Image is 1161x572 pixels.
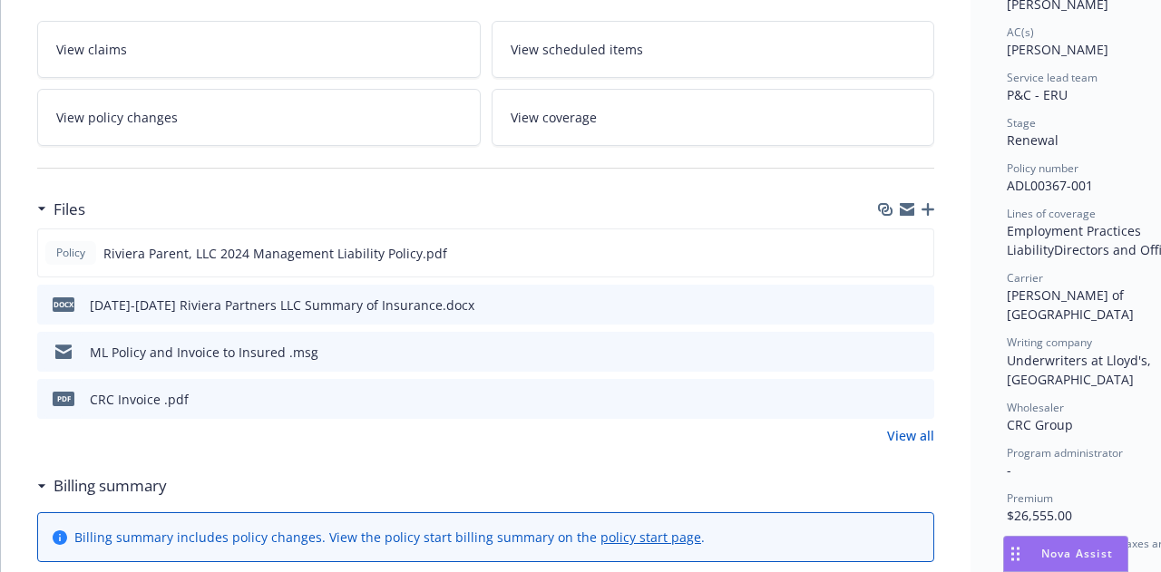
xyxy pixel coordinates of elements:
button: download file [881,244,895,263]
span: Writing company [1007,334,1092,350]
span: docx [53,297,74,311]
span: Policy [53,245,89,261]
span: Wholesaler [1007,400,1064,415]
span: Employment Practices Liability [1007,222,1145,258]
span: Renewal [1007,131,1059,149]
div: Billing summary [37,474,167,498]
span: P&C - ERU [1007,86,1068,103]
button: preview file [910,244,926,263]
span: Nova Assist [1041,546,1113,561]
span: Carrier [1007,270,1043,286]
div: CRC Invoice .pdf [90,390,189,409]
div: Drag to move [1004,537,1027,571]
div: ML Policy and Invoice to Insured .msg [90,343,318,362]
span: CRC Group [1007,416,1073,433]
a: View coverage [492,89,935,146]
button: Nova Assist [1003,536,1128,572]
a: View claims [37,21,481,78]
div: Files [37,198,85,221]
span: Stage [1007,115,1036,131]
h3: Files [54,198,85,221]
span: $26,555.00 [1007,507,1072,524]
span: [PERSON_NAME] [1007,41,1108,58]
span: Policy number [1007,160,1078,176]
span: [PERSON_NAME] of [GEOGRAPHIC_DATA] [1007,286,1134,323]
h3: Billing summary [54,474,167,498]
button: download file [882,296,896,315]
span: View policy changes [56,108,178,127]
span: ADL00367-001 [1007,177,1093,194]
div: Billing summary includes policy changes. View the policy start billing summary on the . [74,528,705,547]
button: download file [882,343,896,362]
span: View claims [56,40,127,59]
span: Service lead team [1007,70,1098,85]
a: View policy changes [37,89,481,146]
div: [DATE]-[DATE] Riviera Partners LLC Summary of Insurance.docx [90,296,474,315]
span: Program administrator [1007,445,1123,461]
span: View scheduled items [511,40,643,59]
a: policy start page [600,528,701,546]
button: download file [882,390,896,409]
span: Premium [1007,490,1053,506]
span: AC(s) [1007,24,1034,40]
span: Riviera Parent, LLC 2024 Management Liability Policy.pdf [103,244,447,263]
button: preview file [911,343,927,362]
a: View all [887,426,934,445]
a: View scheduled items [492,21,935,78]
span: pdf [53,392,74,405]
span: - [1007,461,1011,479]
span: Lines of coverage [1007,206,1096,221]
span: Underwriters at Lloyd's, [GEOGRAPHIC_DATA] [1007,352,1155,388]
button: preview file [911,390,927,409]
span: View coverage [511,108,597,127]
button: preview file [911,296,927,315]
